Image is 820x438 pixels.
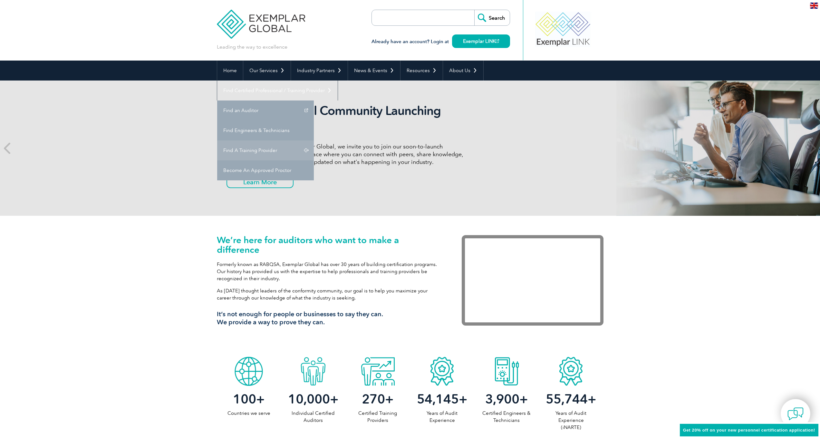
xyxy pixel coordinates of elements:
span: 3,900 [485,391,519,407]
a: Resources [400,61,443,81]
img: contact-chat.png [787,406,804,422]
p: Certified Training Providers [345,410,410,424]
p: As a valued member of Exemplar Global, we invite you to join our soon-to-launch Community—a fun, ... [227,143,468,166]
p: Individual Certified Auditors [281,410,345,424]
input: Search [474,10,510,25]
h1: We’re here for auditors who want to make a difference [217,235,442,254]
a: News & Events [348,61,400,81]
span: 100 [233,391,256,407]
p: Countries we serve [217,410,281,417]
h2: + [217,394,281,404]
p: Years of Audit Experience [410,410,474,424]
a: Industry Partners [291,61,348,81]
span: 10,000 [288,391,330,407]
h2: + [410,394,474,404]
a: About Us [443,61,483,81]
p: As [DATE] thought leaders of the conformity community, our goal is to help you maximize your care... [217,287,442,301]
a: Our Services [243,61,291,81]
span: 270 [362,391,385,407]
h3: It’s not enough for people or businesses to say they can. We provide a way to prove they can. [217,310,442,326]
h2: + [281,394,345,404]
h2: + [539,394,603,404]
a: Become An Approved Proctor [217,160,314,180]
h3: Already have an account? Login at [371,38,510,46]
a: Find A Training Provider [217,140,314,160]
h2: Exemplar Global Community Launching Soon [227,103,468,133]
p: Leading the way to excellence [217,43,287,51]
h2: + [345,394,410,404]
p: Formerly known as RABQSA, Exemplar Global has over 30 years of building certification programs. O... [217,261,442,282]
a: Exemplar LINK [452,34,510,48]
img: open_square.png [496,39,499,43]
p: Certified Engineers & Technicians [474,410,539,424]
a: Find Certified Professional / Training Provider [217,81,338,100]
a: Home [217,61,243,81]
span: Get 20% off on your new personnel certification application! [683,428,815,433]
iframe: Exemplar Global: Working together to make a difference [462,235,603,326]
a: Learn More [227,176,294,188]
img: en [810,3,818,9]
h2: + [474,394,539,404]
span: 55,744 [546,391,588,407]
a: Find an Auditor [217,100,314,120]
span: 54,145 [417,391,459,407]
a: Find Engineers & Technicians [217,120,314,140]
p: Years of Audit Experience (iNARTE) [539,410,603,431]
